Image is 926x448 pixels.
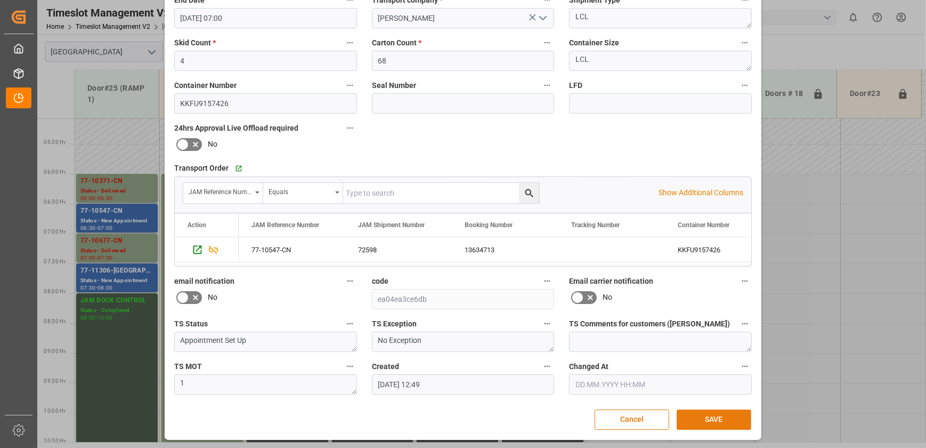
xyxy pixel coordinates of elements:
[603,292,612,303] span: No
[343,36,357,50] button: Skid Count *
[569,318,730,330] span: TS Comments for customers ([PERSON_NAME])
[569,8,752,28] textarea: LCL
[738,36,752,50] button: Container Size
[208,292,217,303] span: No
[738,317,752,331] button: TS Comments for customers ([PERSON_NAME])
[465,221,513,229] span: Booking Number
[358,221,425,229] span: JAM Shipment Number
[174,332,357,352] textarea: Appointment Set Up
[174,123,298,134] span: 24hrs Approval Live Offload required
[569,37,619,49] span: Container Size
[372,361,399,372] span: Created
[540,359,554,373] button: Created
[174,318,208,330] span: TS Status
[569,276,653,287] span: Email carrier notification
[519,183,539,203] button: search button
[343,121,357,135] button: 24hrs Approval Live Offload required
[174,8,357,28] input: DD.MM.YYYY HH:MM
[345,237,452,262] div: 72598
[569,80,582,91] span: LFD
[372,332,555,352] textarea: No Exception
[738,78,752,92] button: LFD
[372,276,388,287] span: code
[174,163,229,174] span: Transport Order
[343,78,357,92] button: Container Number
[174,374,357,395] textarea: 1
[174,276,234,287] span: email notification
[269,185,331,197] div: Equals
[540,36,554,50] button: Carton Count *
[540,78,554,92] button: Seal Number
[183,183,263,203] button: open menu
[251,221,319,229] span: JAM Reference Number
[678,221,729,229] span: Container Number
[540,317,554,331] button: TS Exception
[239,237,345,262] div: 77-10547-CN
[738,274,752,288] button: Email carrier notification
[595,410,669,430] button: Cancel
[343,317,357,331] button: TS Status
[665,237,771,262] div: KKFU9157426
[343,359,357,373] button: TS MOT
[263,183,343,203] button: open menu
[189,185,251,197] div: JAM Reference Number
[343,274,357,288] button: email notification
[343,183,539,203] input: Type to search
[540,274,554,288] button: code
[571,221,620,229] span: Tracking Number
[677,410,751,430] button: SAVE
[372,37,421,49] span: Carton Count
[208,139,217,150] span: No
[659,187,743,198] p: Show Additional Columns
[569,374,752,395] input: DD.MM.YYYY HH:MM
[372,318,417,330] span: TS Exception
[174,37,216,49] span: Skid Count
[174,80,237,91] span: Container Number
[175,237,239,262] div: Press SPACE to select this row.
[738,359,752,373] button: Changed At
[188,221,206,229] div: Action
[372,80,416,91] span: Seal Number
[569,361,608,372] span: Changed At
[372,374,555,395] input: DD.MM.YYYY HH:MM
[174,361,202,372] span: TS MOT
[569,51,752,71] textarea: LCL
[452,237,558,262] div: 13634713
[534,10,550,27] button: open menu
